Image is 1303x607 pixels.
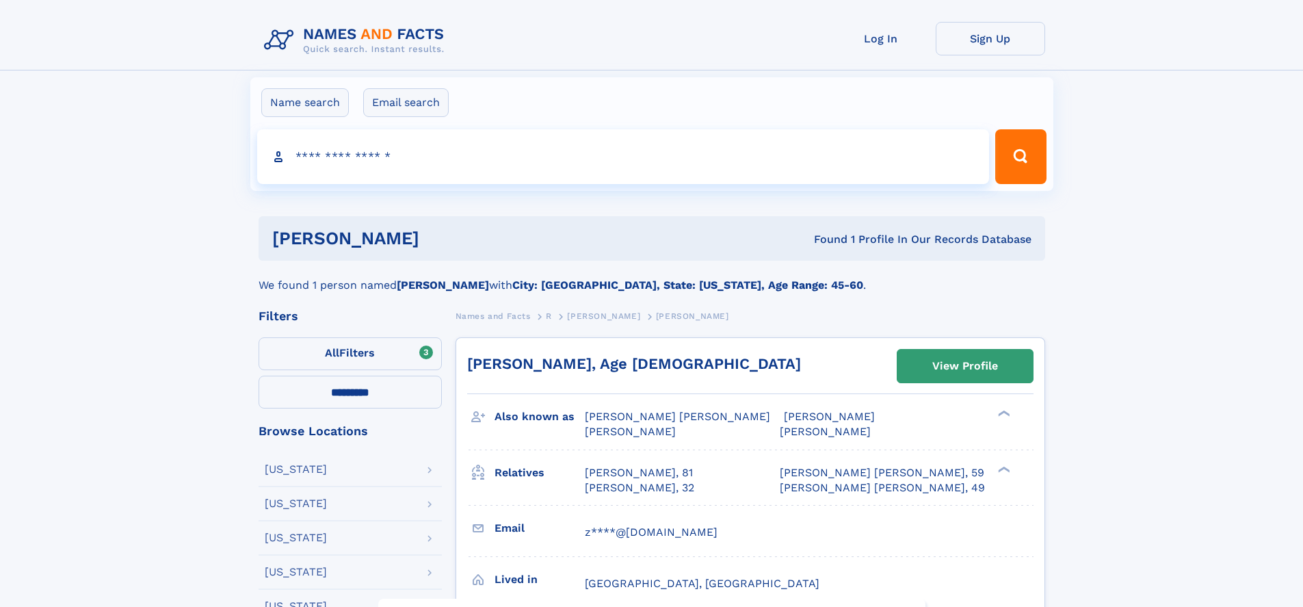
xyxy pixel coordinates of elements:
[259,22,456,59] img: Logo Names and Facts
[265,532,327,543] div: [US_STATE]
[495,405,585,428] h3: Also known as
[780,480,985,495] a: [PERSON_NAME] [PERSON_NAME], 49
[546,307,552,324] a: R
[495,517,585,540] h3: Email
[784,410,875,423] span: [PERSON_NAME]
[363,88,449,117] label: Email search
[259,337,442,370] label: Filters
[567,307,640,324] a: [PERSON_NAME]
[995,129,1046,184] button: Search Button
[932,350,998,382] div: View Profile
[397,279,489,292] b: [PERSON_NAME]
[259,425,442,437] div: Browse Locations
[585,577,819,590] span: [GEOGRAPHIC_DATA], [GEOGRAPHIC_DATA]
[656,311,729,321] span: [PERSON_NAME]
[585,480,694,495] a: [PERSON_NAME], 32
[897,350,1033,383] a: View Profile
[265,567,327,578] div: [US_STATE]
[585,465,693,480] a: [PERSON_NAME], 81
[265,498,327,509] div: [US_STATE]
[257,129,990,184] input: search input
[616,232,1031,247] div: Found 1 Profile In Our Records Database
[261,88,349,117] label: Name search
[512,279,863,292] b: City: [GEOGRAPHIC_DATA], State: [US_STATE], Age Range: 45-60
[995,465,1011,474] div: ❯
[585,425,676,438] span: [PERSON_NAME]
[936,22,1045,55] a: Sign Up
[272,230,617,247] h1: [PERSON_NAME]
[585,410,770,423] span: [PERSON_NAME] [PERSON_NAME]
[325,346,339,359] span: All
[567,311,640,321] span: [PERSON_NAME]
[495,568,585,591] h3: Lived in
[259,261,1045,294] div: We found 1 person named with .
[780,465,984,480] a: [PERSON_NAME] [PERSON_NAME], 59
[259,310,442,322] div: Filters
[265,464,327,475] div: [US_STATE]
[456,307,531,324] a: Names and Facts
[546,311,552,321] span: R
[780,425,871,438] span: [PERSON_NAME]
[495,461,585,485] h3: Relatives
[467,355,801,372] a: [PERSON_NAME], Age [DEMOGRAPHIC_DATA]
[995,409,1011,418] div: ❯
[826,22,936,55] a: Log In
